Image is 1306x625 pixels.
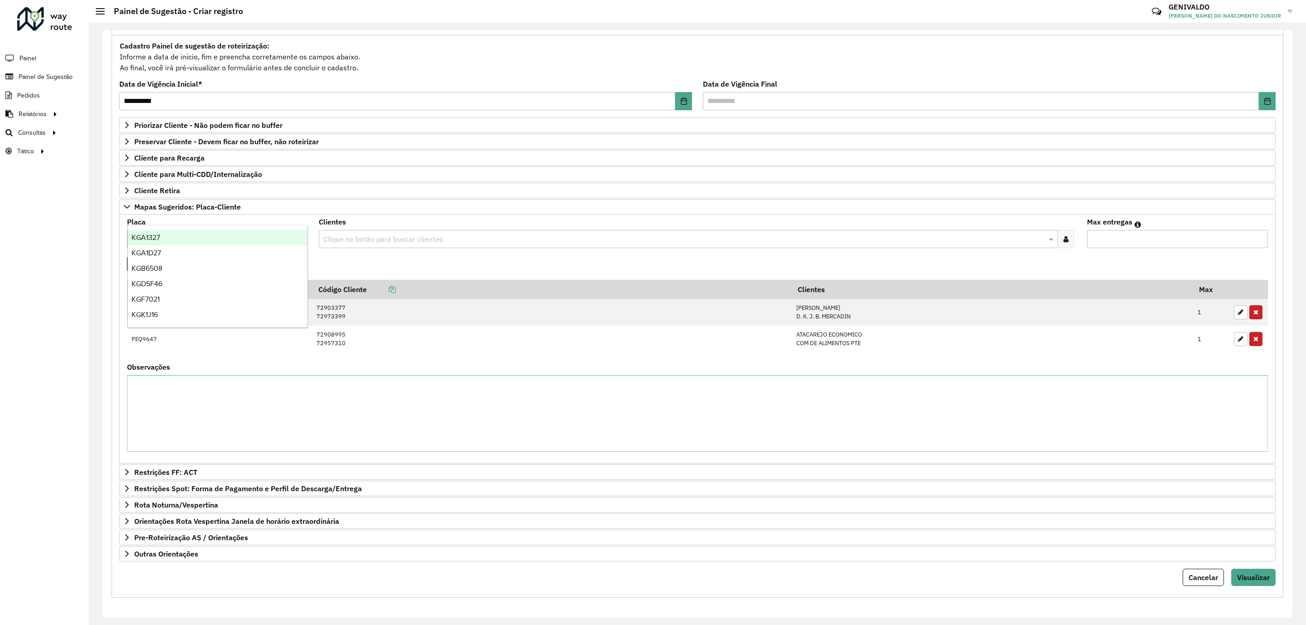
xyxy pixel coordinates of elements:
[367,285,396,294] a: Copiar
[1259,92,1276,110] button: Choose Date
[119,40,1276,73] div: Informe a data de inicio, fim e preencha corretamente os campos abaixo. Ao final, você irá pré-vi...
[127,225,308,328] ng-dropdown-panel: Options list
[105,6,243,16] h2: Painel de Sugestão - Criar registro
[119,134,1276,149] a: Preservar Cliente - Devem ficar no buffer, não roteirizar
[132,264,162,272] span: KGB6508
[134,550,198,557] span: Outras Orientações
[134,154,205,161] span: Cliente para Recarga
[119,497,1276,513] a: Rota Noturna/Vespertina
[19,54,36,63] span: Painel
[132,249,161,257] span: KGA1D27
[1169,12,1281,20] span: [PERSON_NAME] DO NASCIMENTO JUNIOR
[18,128,46,137] span: Consultas
[119,117,1276,133] a: Priorizar Cliente - Não podem ficar no buffer
[134,469,197,476] span: Restrições FF: ACT
[132,234,160,241] span: KGA1327
[120,41,269,50] strong: Cadastro Painel de sugestão de roteirização:
[1193,299,1229,326] td: 1
[17,91,40,100] span: Pedidos
[127,326,312,352] td: PEQ9647
[703,78,777,89] label: Data de Vigência Final
[1147,2,1166,21] a: Contato Rápido
[1237,573,1270,582] span: Visualizar
[134,138,319,145] span: Preservar Cliente - Devem ficar no buffer, não roteirizar
[792,280,1193,299] th: Clientes
[119,481,1276,496] a: Restrições Spot: Forma de Pagamento e Perfil de Descarga/Entrega
[1135,221,1141,228] em: Máximo de clientes que serão colocados na mesma rota com os clientes informados
[119,166,1276,182] a: Cliente para Multi-CDD/Internalização
[312,299,792,326] td: 72903377 72973399
[1183,569,1224,586] button: Cancelar
[19,72,73,82] span: Painel de Sugestão
[119,183,1276,198] a: Cliente Retira
[127,361,170,372] label: Observações
[19,109,47,119] span: Relatórios
[119,215,1276,464] div: Mapas Sugeridos: Placa-Cliente
[127,216,146,227] label: Placa
[134,203,241,210] span: Mapas Sugeridos: Placa-Cliente
[792,299,1193,326] td: [PERSON_NAME] D. K. J. B. MERCADIN
[132,280,162,288] span: KGD5F46
[119,513,1276,529] a: Orientações Rota Vespertina Janela de horário extraordinária
[134,187,180,194] span: Cliente Retira
[132,295,160,303] span: KGF7021
[1087,216,1132,227] label: Max entregas
[134,534,248,541] span: Pre-Roteirização AS / Orientações
[119,464,1276,480] a: Restrições FF: ACT
[792,326,1193,352] td: ATACAREJO ECONOMICO COM DE ALIMENTOS PTE
[1189,573,1218,582] span: Cancelar
[1193,280,1229,299] th: Max
[134,518,339,525] span: Orientações Rota Vespertina Janela de horário extraordinária
[132,311,158,318] span: KGK1J16
[319,216,346,227] label: Clientes
[134,485,362,492] span: Restrições Spot: Forma de Pagamento e Perfil de Descarga/Entrega
[1193,326,1229,352] td: 1
[134,171,262,178] span: Cliente para Multi-CDD/Internalização
[675,92,692,110] button: Choose Date
[312,280,792,299] th: Código Cliente
[1169,3,1281,11] h3: GENIVALDO
[119,150,1276,166] a: Cliente para Recarga
[134,122,283,129] span: Priorizar Cliente - Não podem ficar no buffer
[119,546,1276,562] a: Outras Orientações
[312,326,792,352] td: 72908995 72957310
[119,530,1276,545] a: Pre-Roteirização AS / Orientações
[17,146,34,156] span: Tático
[1231,569,1276,586] button: Visualizar
[119,199,1276,215] a: Mapas Sugeridos: Placa-Cliente
[134,501,218,508] span: Rota Noturna/Vespertina
[119,78,202,89] label: Data de Vigência Inicial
